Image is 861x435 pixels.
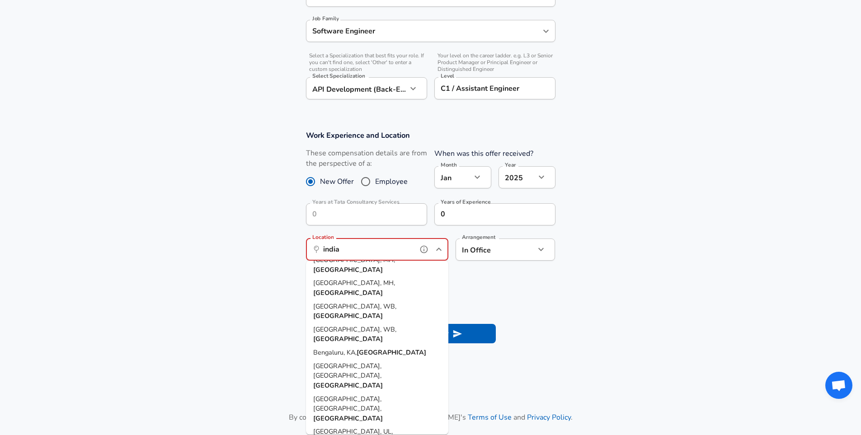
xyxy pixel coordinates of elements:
strong: [GEOGRAPHIC_DATA] [313,311,383,320]
label: Level [441,73,454,79]
div: Open chat [825,372,852,399]
strong: [GEOGRAPHIC_DATA] [313,414,383,423]
input: L3 [438,81,551,95]
label: Job Family [312,16,339,21]
strong: [GEOGRAPHIC_DATA] [313,334,383,343]
span: [GEOGRAPHIC_DATA], [GEOGRAPHIC_DATA], [313,394,381,413]
strong: [GEOGRAPHIC_DATA] [313,288,383,297]
label: Select Specialization [312,73,365,79]
a: Privacy Policy [527,412,571,422]
span: Select a Specialization that best fits your role. If you can't find one, select 'Other' to enter ... [306,52,427,73]
strong: [GEOGRAPHIC_DATA] [313,381,383,390]
label: These compensation details are from the perspective of a: [306,148,427,169]
label: Year [505,162,516,168]
input: 0 [306,203,407,225]
span: [GEOGRAPHIC_DATA], WB, [313,325,396,334]
input: 7 [434,203,536,225]
label: Location [312,234,334,240]
label: Month [441,162,456,168]
button: Open [540,25,552,37]
div: 2025 [499,166,536,188]
span: Bengaluru, KA, [313,348,357,357]
span: Your level on the career ladder. e.g. L3 or Senior Product Manager or Principal Engineer or Disti... [434,52,555,73]
button: Close [433,243,445,256]
label: Arrangement [462,234,495,240]
input: Software Engineer [310,24,538,38]
a: Terms of Use [468,412,512,422]
label: Years at Tata Consultancy Services [312,199,400,205]
span: Employee [375,176,408,187]
div: In Office [456,239,522,261]
strong: [GEOGRAPHIC_DATA] [357,348,426,357]
label: Years of Experience [441,199,490,205]
button: help [417,243,431,256]
label: When was this offer received? [434,149,533,159]
span: [GEOGRAPHIC_DATA], MH, [313,278,395,287]
div: Jan [434,166,471,188]
h3: Work Experience and Location [306,130,555,140]
span: [GEOGRAPHIC_DATA], [GEOGRAPHIC_DATA], [313,361,381,380]
span: New Offer [320,176,354,187]
div: API Development (Back-End) [306,77,407,99]
span: [GEOGRAPHIC_DATA], WB, [313,302,396,311]
strong: [GEOGRAPHIC_DATA] [313,265,383,274]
